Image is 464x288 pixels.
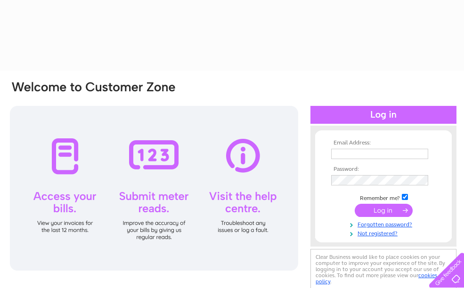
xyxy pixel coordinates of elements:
th: Email Address: [329,140,438,146]
a: Not registered? [331,228,438,237]
td: Remember me? [329,192,438,202]
input: Submit [355,204,413,217]
th: Password: [329,166,438,173]
a: cookies policy [316,272,437,285]
a: Forgotten password? [331,219,438,228]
